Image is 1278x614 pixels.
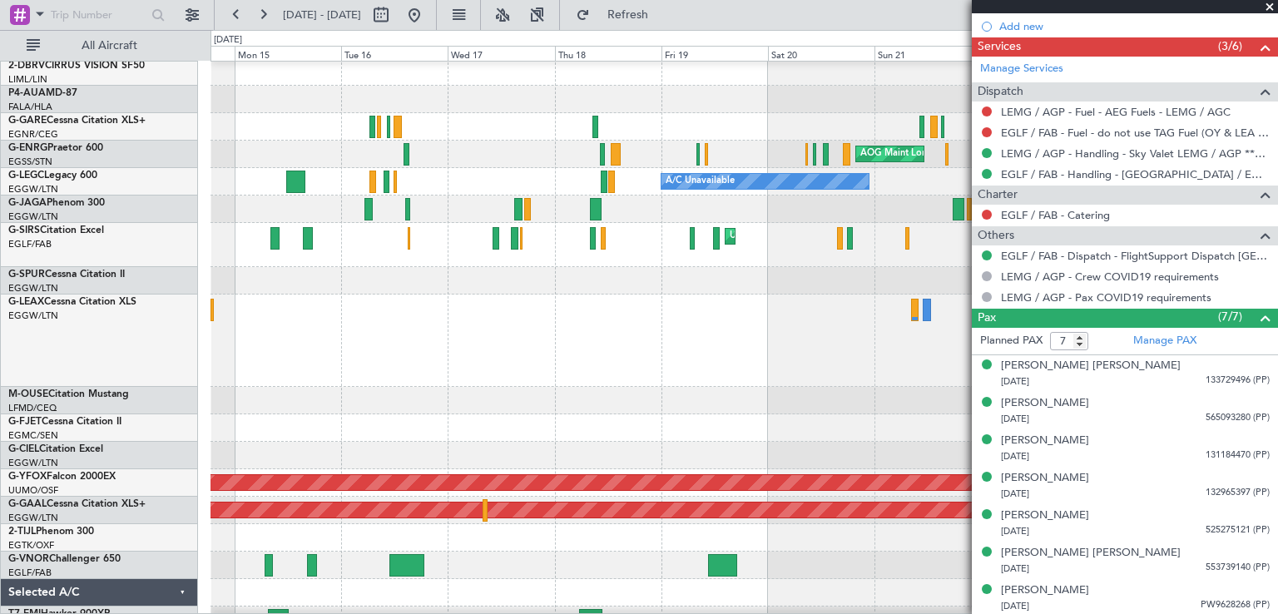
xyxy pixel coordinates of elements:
a: EGSS/STN [8,156,52,168]
span: Pax [978,309,996,328]
span: PW9628268 (PP) [1201,598,1270,612]
div: Wed 17 [448,46,554,61]
div: AOG Maint London ([GEOGRAPHIC_DATA]) [860,141,1047,166]
a: G-JAGAPhenom 300 [8,198,105,208]
a: G-YFOXFalcon 2000EX [8,472,116,482]
span: [DATE] [1001,413,1029,425]
span: Others [978,226,1014,245]
a: EGGW/LTN [8,183,58,196]
a: LEMG / AGP - Fuel - AEG Fuels - LEMG / AGC [1001,105,1231,119]
a: EGNR/CEG [8,128,58,141]
a: Manage PAX [1133,333,1196,349]
span: [DATE] [1001,488,1029,500]
span: Dispatch [978,82,1023,102]
a: EGGW/LTN [8,309,58,322]
div: Sun 21 [874,46,981,61]
span: G-SPUR [8,270,45,280]
a: EGTK/OXF [8,539,54,552]
div: Thu 18 [555,46,661,61]
a: G-GAALCessna Citation XLS+ [8,499,146,509]
span: 525275121 (PP) [1206,523,1270,537]
div: [PERSON_NAME] [1001,395,1089,412]
div: A/C Unavailable [666,169,735,194]
span: [DATE] [1001,450,1029,463]
a: LEMG / AGP - Handling - Sky Valet LEMG / AGP ***My Handling*** [1001,146,1270,161]
div: Fri 19 [661,46,768,61]
a: G-ENRGPraetor 600 [8,143,103,153]
span: G-YFOX [8,472,47,482]
span: 553739140 (PP) [1206,561,1270,575]
a: EGLF / FAB - Handling - [GEOGRAPHIC_DATA] / EGLF / FAB [1001,167,1270,181]
span: [DATE] [1001,525,1029,537]
a: G-GARECessna Citation XLS+ [8,116,146,126]
div: [PERSON_NAME] [PERSON_NAME] [1001,358,1181,374]
span: G-CIEL [8,444,39,454]
span: G-GAAL [8,499,47,509]
label: Planned PAX [980,333,1043,349]
a: EGGW/LTN [8,457,58,469]
span: [DATE] [1001,600,1029,612]
a: P4-AUAMD-87 [8,88,77,98]
a: EGMC/SEN [8,429,58,442]
span: G-SIRS [8,225,40,235]
a: G-SIRSCitation Excel [8,225,104,235]
span: P4-AUA [8,88,46,98]
a: G-VNORChallenger 650 [8,554,121,564]
div: [PERSON_NAME] [1001,582,1089,599]
a: EGLF / FAB - Dispatch - FlightSupport Dispatch [GEOGRAPHIC_DATA] [1001,249,1270,263]
span: 565093280 (PP) [1206,411,1270,425]
a: G-SPURCessna Citation II [8,270,125,280]
span: G-JAGA [8,198,47,208]
span: G-LEAX [8,297,44,307]
div: [PERSON_NAME] [1001,508,1089,524]
div: [DATE] [214,33,242,47]
span: Services [978,37,1021,57]
a: FALA/HLA [8,101,52,113]
span: [DATE] [1001,562,1029,575]
a: LEMG / AGP - Pax COVID19 requirements [1001,290,1211,305]
a: Manage Services [980,61,1063,77]
span: Refresh [593,9,663,21]
a: LFMD/CEQ [8,402,57,414]
div: Tue 16 [341,46,448,61]
a: G-FJETCessna Citation II [8,417,121,427]
span: Charter [978,186,1018,205]
div: Sat 20 [768,46,874,61]
span: [DATE] - [DATE] [283,7,361,22]
span: G-LEGC [8,171,44,181]
a: LIML/LIN [8,73,47,86]
span: 132965397 (PP) [1206,486,1270,500]
span: All Aircraft [43,40,176,52]
span: M-OUSE [8,389,48,399]
span: G-FJET [8,417,42,427]
span: (3/6) [1218,37,1242,55]
div: [PERSON_NAME] [1001,433,1089,449]
div: [PERSON_NAME] [1001,470,1089,487]
a: EGLF/FAB [8,567,52,579]
a: UUMO/OSF [8,484,58,497]
a: EGGW/LTN [8,210,58,223]
a: EGGW/LTN [8,282,58,295]
a: EGLF / FAB - Fuel - do not use TAG Fuel (OY & LEA only) EGLF / FAB [1001,126,1270,140]
a: M-OUSECitation Mustang [8,389,129,399]
span: (7/7) [1218,308,1242,325]
input: Trip Number [51,2,146,27]
a: 2-TIJLPhenom 300 [8,527,94,537]
span: 2-DBRV [8,61,45,71]
div: [PERSON_NAME] [PERSON_NAME] [1001,545,1181,562]
a: EGLF / FAB - Catering [1001,208,1110,222]
a: G-CIELCitation Excel [8,444,103,454]
a: G-LEAXCessna Citation XLS [8,297,136,307]
a: G-LEGCLegacy 600 [8,171,97,181]
a: EGGW/LTN [8,512,58,524]
button: All Aircraft [18,32,181,59]
a: LEMG / AGP - Crew COVID19 requirements [1001,270,1219,284]
span: 131184470 (PP) [1206,448,1270,463]
span: 2-TIJL [8,527,36,537]
button: Refresh [568,2,668,28]
div: Mon 15 [235,46,341,61]
span: G-ENRG [8,143,47,153]
div: Unplanned Maint [GEOGRAPHIC_DATA] ([GEOGRAPHIC_DATA]) [730,224,1003,249]
a: 2-DBRVCIRRUS VISION SF50 [8,61,145,71]
div: Add new [999,19,1270,33]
